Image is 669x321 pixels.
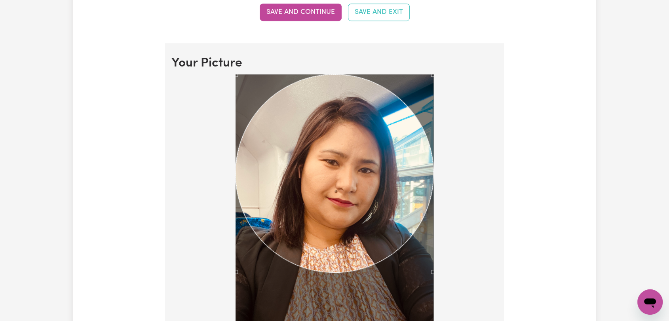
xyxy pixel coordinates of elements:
div: Use the arrow keys to move the crop selection area [236,74,433,272]
button: Save and Exit [348,4,410,21]
button: Save and continue [260,4,342,21]
iframe: Button to launch messaging window [637,289,663,315]
h2: Your Picture [171,56,498,71]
